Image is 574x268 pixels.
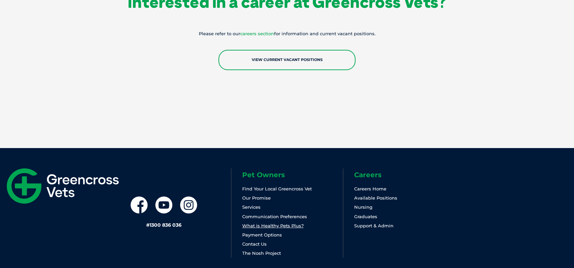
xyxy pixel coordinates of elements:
[354,195,397,201] a: Available Positions
[242,232,282,238] a: Payment Options
[242,186,312,191] a: Find Your Local Greencross Vet
[242,204,261,210] a: Services
[242,241,267,247] a: Contact Us
[218,50,356,70] a: View Current Vacant Positions
[83,30,491,38] p: Please refer to our for information and current vacant positions.
[354,204,372,210] a: Nursing
[242,171,343,178] h6: Pet Owners
[242,195,271,201] a: Our Promise
[240,31,274,36] a: careers section
[354,186,386,191] a: Careers Home
[242,214,307,219] a: Communication Preferences
[242,250,281,256] a: The Nosh Project
[146,222,181,228] a: #1300 836 036
[354,171,455,178] h6: Careers
[242,223,304,228] a: What is Healthy Pets Plus?
[354,214,377,219] a: Graduates
[354,223,394,228] a: Support & Admin
[146,222,150,228] span: #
